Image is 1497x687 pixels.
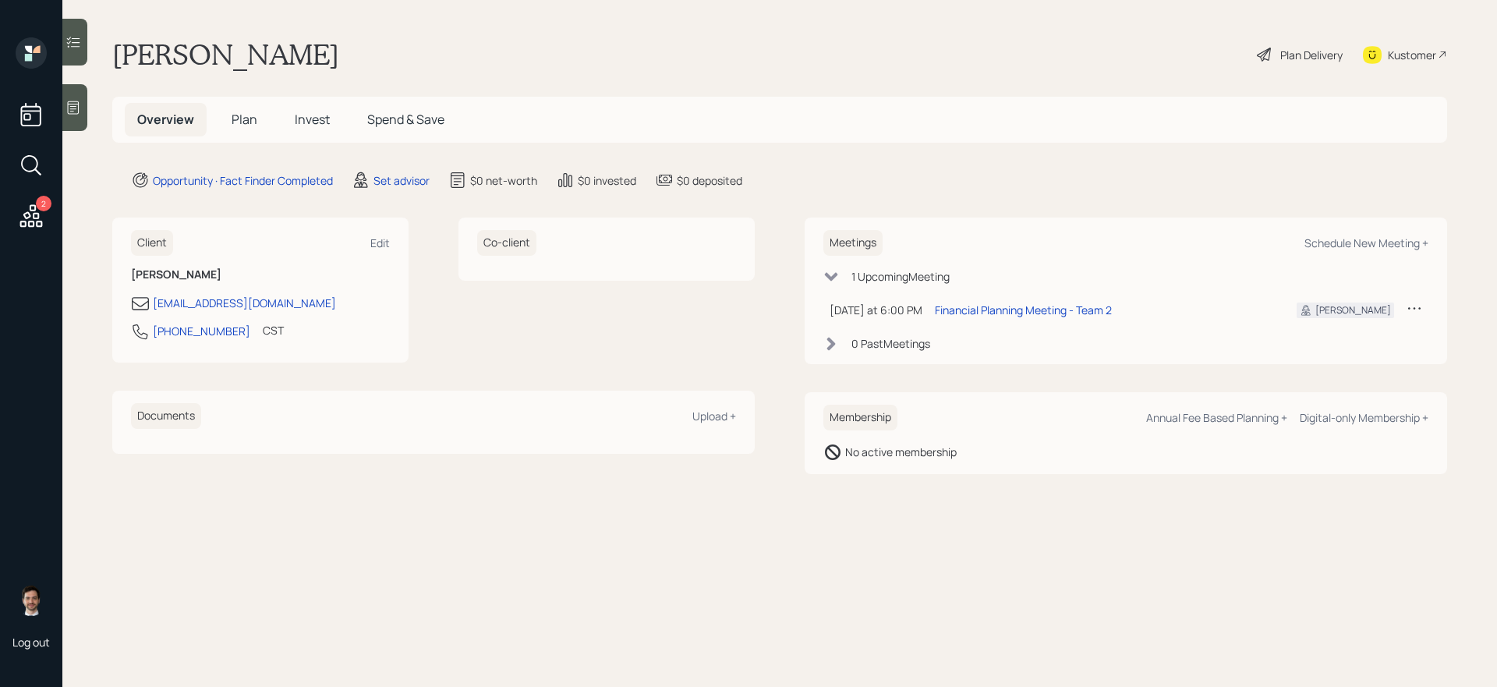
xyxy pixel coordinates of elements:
div: [PHONE_NUMBER] [153,323,250,339]
div: Edit [370,235,390,250]
img: jonah-coleman-headshot.png [16,585,47,616]
div: Financial Planning Meeting - Team 2 [935,302,1112,318]
h6: Client [131,230,173,256]
div: [DATE] at 6:00 PM [830,302,922,318]
div: No active membership [845,444,957,460]
div: 2 [36,196,51,211]
h6: Documents [131,403,201,429]
div: Log out [12,635,50,650]
h6: Meetings [823,230,883,256]
h6: [PERSON_NAME] [131,268,390,282]
div: CST [263,322,284,338]
div: Set advisor [373,172,430,189]
div: $0 deposited [677,172,742,189]
span: Overview [137,111,194,128]
div: Schedule New Meeting + [1304,235,1428,250]
span: Spend & Save [367,111,444,128]
span: Invest [295,111,330,128]
div: Upload + [692,409,736,423]
div: 1 Upcoming Meeting [851,268,950,285]
div: $0 net-worth [470,172,537,189]
h1: [PERSON_NAME] [112,37,339,72]
div: Kustomer [1388,47,1436,63]
div: 0 Past Meeting s [851,335,930,352]
div: Opportunity · Fact Finder Completed [153,172,333,189]
div: Digital-only Membership + [1300,410,1428,425]
div: Annual Fee Based Planning + [1146,410,1287,425]
div: [EMAIL_ADDRESS][DOMAIN_NAME] [153,295,336,311]
div: $0 invested [578,172,636,189]
h6: Membership [823,405,897,430]
h6: Co-client [477,230,536,256]
div: [PERSON_NAME] [1315,303,1391,317]
div: Plan Delivery [1280,47,1343,63]
span: Plan [232,111,257,128]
